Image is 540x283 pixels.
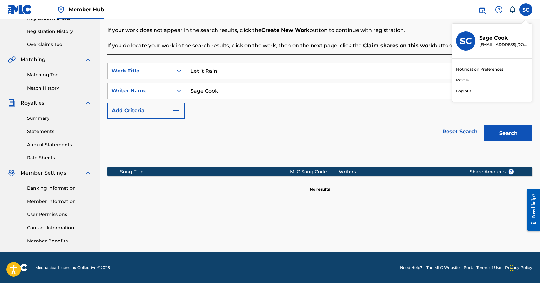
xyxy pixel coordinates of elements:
iframe: Resource Center [522,182,540,237]
a: Matching Tool [27,71,92,78]
p: If your work does not appear in the search results, click the button to continue with registration. [107,26,532,34]
p: If you do locate your work in the search results, click on the work, then on the next page, click... [107,42,532,50]
p: wedreamdawn@gmail.com [479,42,528,48]
span: Member Settings [21,169,66,177]
img: expand [84,99,92,107]
div: Song Title [120,168,290,175]
a: Rate Sheets [27,155,92,161]
a: Overclaims Tool [27,41,92,48]
a: Profile [456,77,469,83]
a: Member Information [27,198,92,205]
div: Help [492,3,505,16]
a: User Permissions [27,211,92,218]
span: ? [509,169,514,174]
a: Need Help? [400,265,422,270]
div: Drag [510,259,514,278]
a: Contact Information [27,224,92,231]
span: Royalties [21,99,44,107]
span: Share Amounts [470,168,514,175]
div: MLC Song Code [290,168,339,175]
p: Log out [456,88,471,94]
img: MLC Logo [8,5,32,14]
button: Add Criteria [107,103,185,119]
a: Reset Search [439,125,481,139]
a: Summary [27,115,92,122]
a: Notification Preferences [456,66,503,72]
p: No results [310,179,330,192]
img: Top Rightsholder [57,6,65,14]
a: Banking Information [27,185,92,192]
a: Public Search [476,3,489,16]
button: Search [484,125,532,141]
a: Match History [27,85,92,91]
a: Privacy Policy [505,265,532,270]
a: Registration History [27,28,92,35]
div: Work Title [111,67,169,75]
img: Member Settings [8,169,15,177]
p: Sage Cook [479,34,528,42]
img: Royalties [8,99,15,107]
strong: Claim shares on this work [363,42,434,49]
form: Search Form [107,63,532,145]
h3: SC [460,35,472,47]
a: Statements [27,128,92,135]
span: Mechanical Licensing Collective © 2025 [35,265,110,270]
span: Matching [21,56,46,63]
img: Matching [8,56,16,63]
div: Notifications [509,6,516,13]
div: Writer Name [111,87,169,95]
img: help [495,6,503,14]
img: logo [8,264,28,271]
img: expand [84,169,92,177]
a: The MLC Website [426,265,460,270]
img: expand [84,56,92,63]
span: SC [522,6,529,14]
span: Member Hub [69,6,104,13]
div: Writers [339,168,460,175]
strong: Create New Work [261,27,309,33]
img: search [478,6,486,14]
img: 9d2ae6d4665cec9f34b9.svg [172,107,180,115]
a: Annual Statements [27,141,92,148]
div: User Menu [519,3,532,16]
a: Portal Terms of Use [464,265,501,270]
iframe: Chat Widget [508,252,540,283]
a: Member Benefits [27,238,92,244]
